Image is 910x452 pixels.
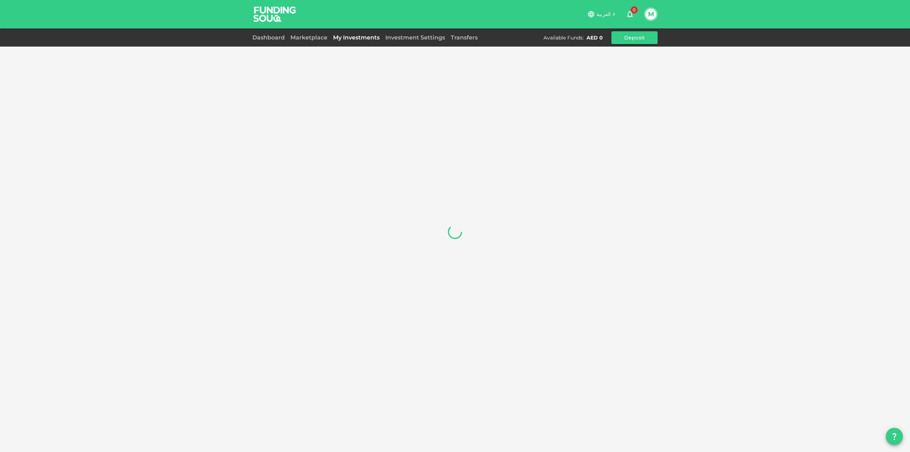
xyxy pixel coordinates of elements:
a: Investment Settings [382,34,448,41]
a: Transfers [448,34,481,41]
a: Dashboard [252,34,288,41]
div: AED 0 [587,34,603,41]
button: 0 [623,7,637,21]
a: My Investments [330,34,382,41]
button: M [646,9,656,20]
button: question [886,428,903,445]
div: Available Funds : [544,34,584,41]
button: Deposit [611,31,658,44]
span: 0 [631,6,638,14]
span: العربية [596,11,611,17]
a: Marketplace [288,34,330,41]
